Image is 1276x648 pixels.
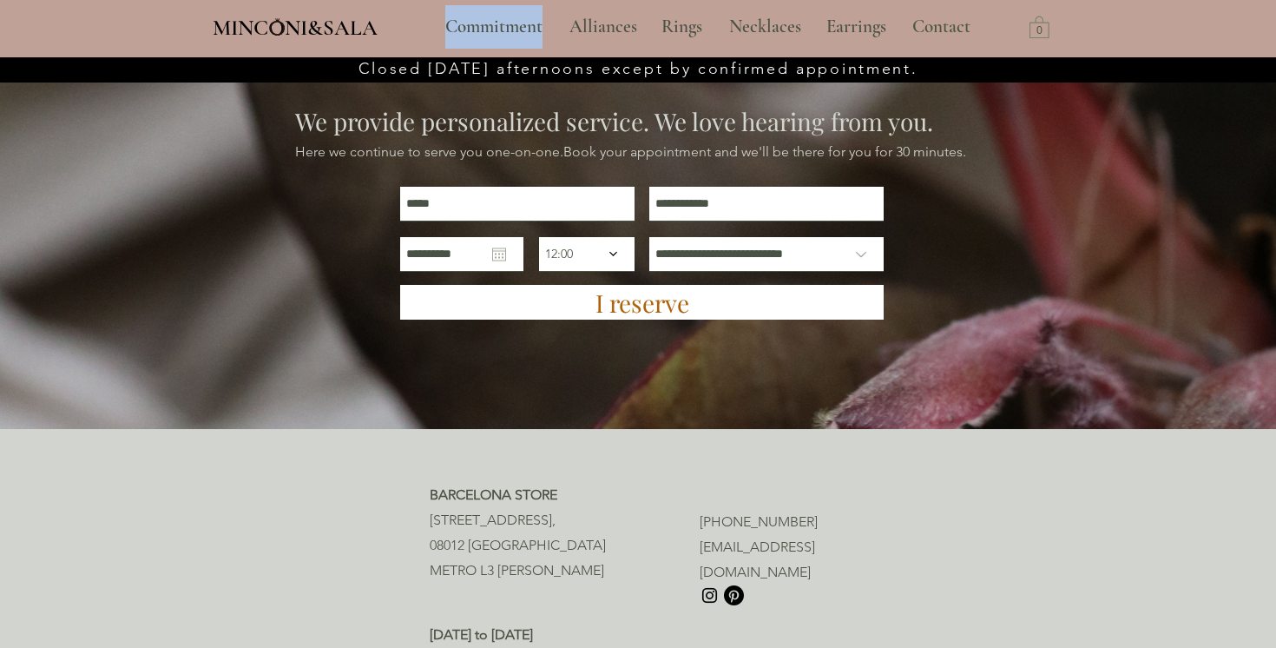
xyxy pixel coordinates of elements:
[430,562,604,579] font: METRO L3 [PERSON_NAME]
[661,16,702,37] font: Rings
[430,486,557,503] font: BARCELONA STORE
[595,287,689,319] font: I reserve
[724,585,744,605] img: Pinterest
[813,5,899,49] a: Earrings
[729,16,801,37] font: Necklaces
[295,143,563,160] font: Here we continue to serve you one-on-one.
[445,16,543,37] font: Commitment
[556,5,648,49] a: Alliances
[716,5,813,49] a: Necklaces
[213,15,378,41] font: MINCONI&SALA
[899,5,983,49] a: Contact
[569,16,637,37] font: Alliances
[492,248,506,261] button: Open calendar
[430,537,606,553] font: 08012 [GEOGRAPHIC_DATA]
[213,11,378,40] a: MINCONI&SALA
[700,513,818,530] a: [PHONE_NUMBER]
[430,626,533,643] font: [DATE] to [DATE]
[432,5,556,49] a: Commitment
[700,585,720,605] img: Instagram
[1036,25,1043,37] text: 0
[390,5,1025,49] nav: Place
[400,285,884,320] button: I reserve
[648,5,716,49] a: Rings
[430,512,556,528] font: [STREET_ADDRESS],
[295,105,933,137] font: We provide personalized service. We love hearing from you.
[912,16,970,37] font: Contact
[563,143,966,160] font: Book your appointment and we'll be there for you for 30 minutes.
[826,16,886,37] font: Earrings
[700,539,815,580] a: [EMAIL_ADDRESS][DOMAIN_NAME]
[358,59,918,78] font: Closed [DATE] afternoons except by confirmed appointment.
[700,585,744,605] ul: Social media bar
[1029,15,1049,38] a: Cart with 0 items
[270,18,285,36] img: Minconi Room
